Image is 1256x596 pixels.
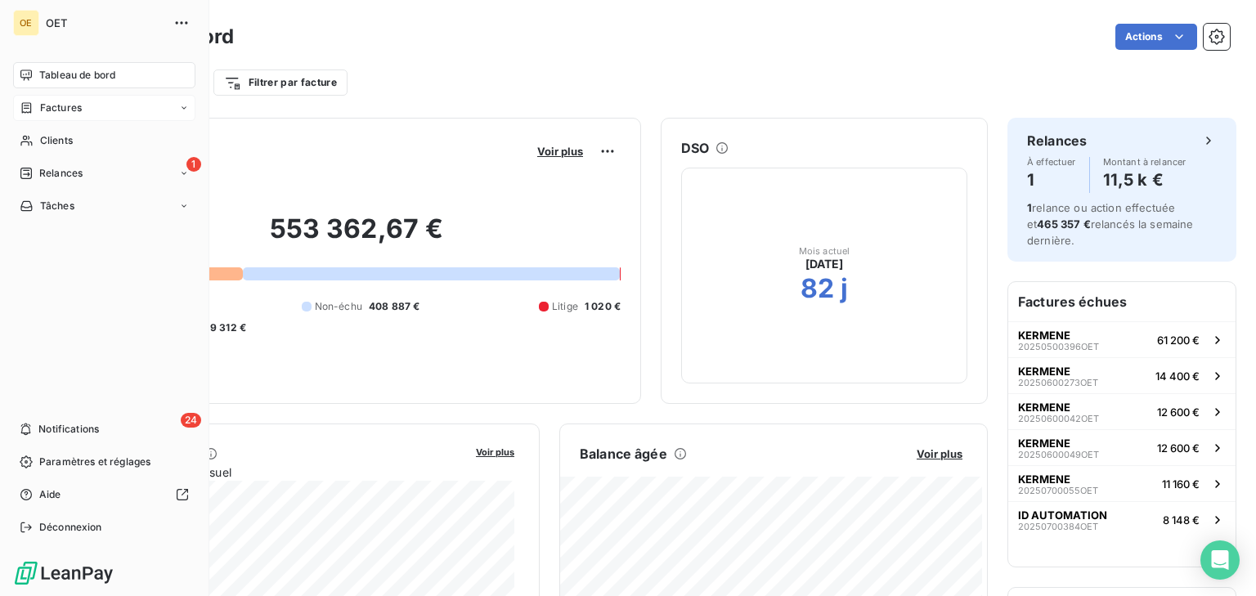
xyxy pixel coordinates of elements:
span: Paramètres et réglages [39,455,150,469]
span: Voir plus [537,145,583,158]
span: 11 160 € [1162,477,1200,491]
span: Notifications [38,422,99,437]
button: Voir plus [532,144,588,159]
span: 20250600049OET [1018,450,1099,459]
span: Tâches [40,199,74,213]
span: 20250700384OET [1018,522,1098,531]
a: Aide [13,482,195,508]
span: KERMENE [1018,437,1070,450]
h4: 11,5 k € [1103,167,1186,193]
span: Chiffre d'affaires mensuel [92,464,464,481]
span: Litige [552,299,578,314]
h6: DSO [681,138,709,158]
button: KERMENE20250600273OET14 400 € [1008,357,1236,393]
button: Voir plus [912,446,967,461]
h2: 82 [801,272,834,305]
button: Voir plus [471,444,519,459]
button: KERMENE20250500396OET61 200 € [1008,321,1236,357]
img: Logo LeanPay [13,560,114,586]
span: 1 [1027,201,1032,214]
span: Factures [40,101,82,115]
span: 1 [186,157,201,172]
button: ID AUTOMATION20250700384OET8 148 € [1008,501,1236,537]
span: OET [46,16,164,29]
span: 1 020 € [585,299,621,314]
span: Déconnexion [39,520,102,535]
span: 465 357 € [1037,217,1090,231]
span: Clients [40,133,73,148]
span: KERMENE [1018,365,1070,378]
span: ID AUTOMATION [1018,509,1107,522]
span: 14 400 € [1155,370,1200,383]
span: KERMENE [1018,329,1070,342]
span: Voir plus [476,446,514,458]
h6: Balance âgée [580,444,667,464]
span: 20250600273OET [1018,378,1098,388]
span: 24 [181,413,201,428]
button: Actions [1115,24,1197,50]
span: [DATE] [805,256,844,272]
span: 20250600042OET [1018,414,1099,423]
span: 408 887 € [369,299,419,314]
div: Open Intercom Messenger [1200,540,1240,580]
span: KERMENE [1018,473,1070,486]
span: 20250500396OET [1018,342,1099,352]
span: Montant à relancer [1103,157,1186,167]
span: 8 148 € [1163,513,1200,527]
span: relance ou action effectuée et relancés la semaine dernière. [1027,201,1194,247]
h6: Relances [1027,131,1087,150]
span: 61 200 € [1157,334,1200,347]
span: Aide [39,487,61,502]
span: KERMENE [1018,401,1070,414]
span: Relances [39,166,83,181]
span: -9 312 € [205,320,246,335]
h2: 553 362,67 € [92,213,621,262]
div: OE [13,10,39,36]
span: Mois actuel [799,246,850,256]
button: KERMENE20250600049OET12 600 € [1008,429,1236,465]
button: Filtrer par facture [213,69,348,96]
span: Non-échu [315,299,362,314]
button: KERMENE20250700055OET11 160 € [1008,465,1236,501]
h2: j [841,272,848,305]
span: 12 600 € [1157,406,1200,419]
span: Tableau de bord [39,68,115,83]
button: KERMENE20250600042OET12 600 € [1008,393,1236,429]
span: 12 600 € [1157,441,1200,455]
span: À effectuer [1027,157,1076,167]
h6: Factures échues [1008,282,1236,321]
span: 20250700055OET [1018,486,1098,495]
h4: 1 [1027,167,1076,193]
span: Voir plus [917,447,962,460]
